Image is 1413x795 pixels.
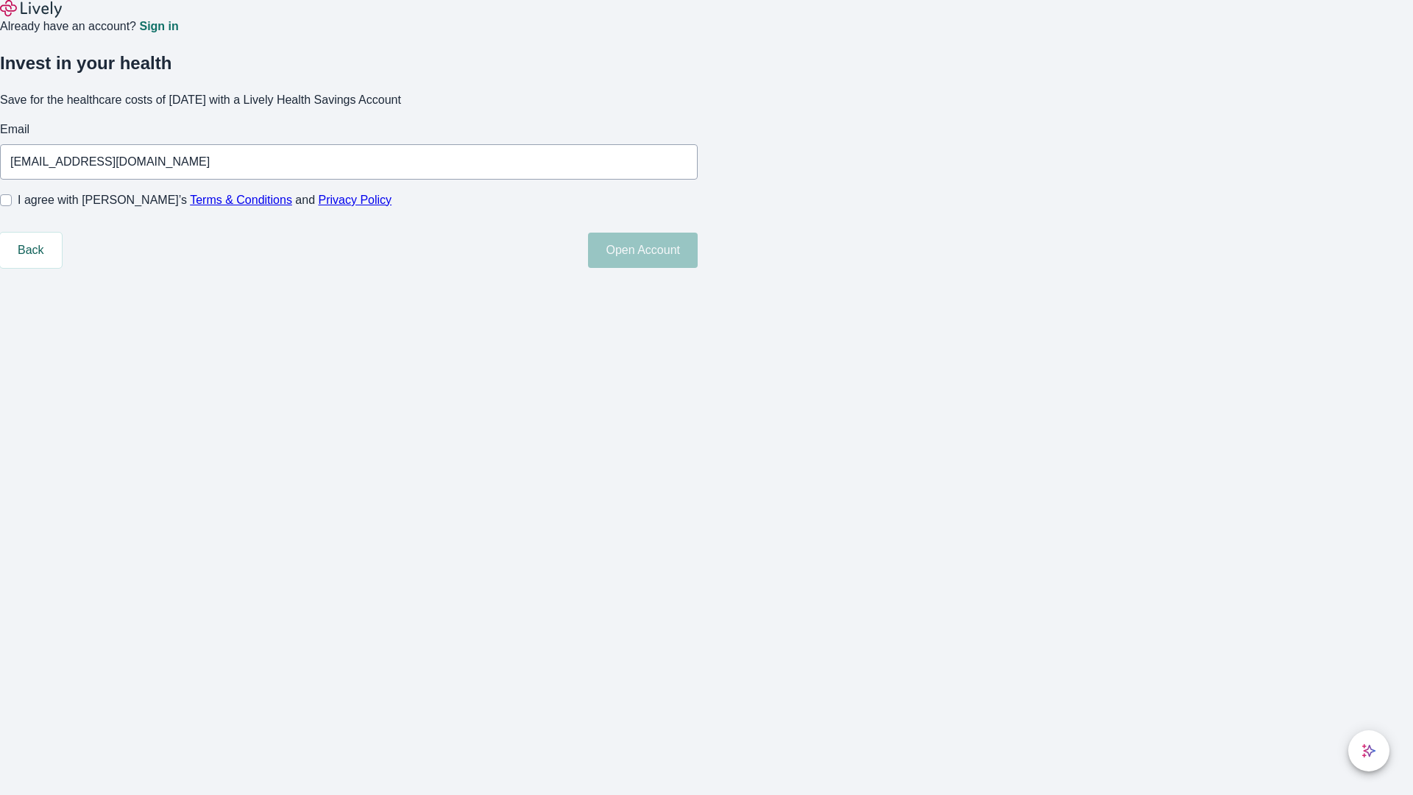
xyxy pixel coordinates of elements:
a: Terms & Conditions [190,194,292,206]
button: chat [1348,730,1389,771]
svg: Lively AI Assistant [1361,743,1376,758]
span: I agree with [PERSON_NAME]’s and [18,191,392,209]
a: Privacy Policy [319,194,392,206]
a: Sign in [139,21,178,32]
